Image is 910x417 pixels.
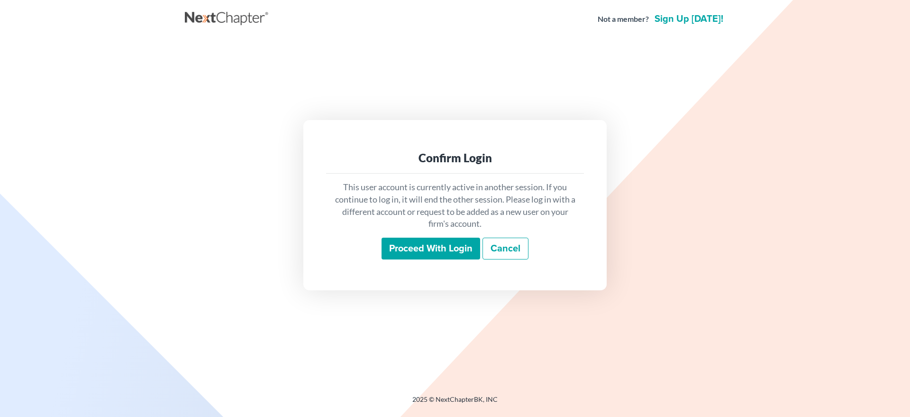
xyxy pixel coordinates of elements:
div: Confirm Login [334,150,576,166]
input: Proceed with login [382,238,480,259]
strong: Not a member? [598,14,649,25]
a: Cancel [482,238,528,259]
div: 2025 © NextChapterBK, INC [185,395,725,412]
p: This user account is currently active in another session. If you continue to log in, it will end ... [334,181,576,230]
a: Sign up [DATE]! [653,14,725,24]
